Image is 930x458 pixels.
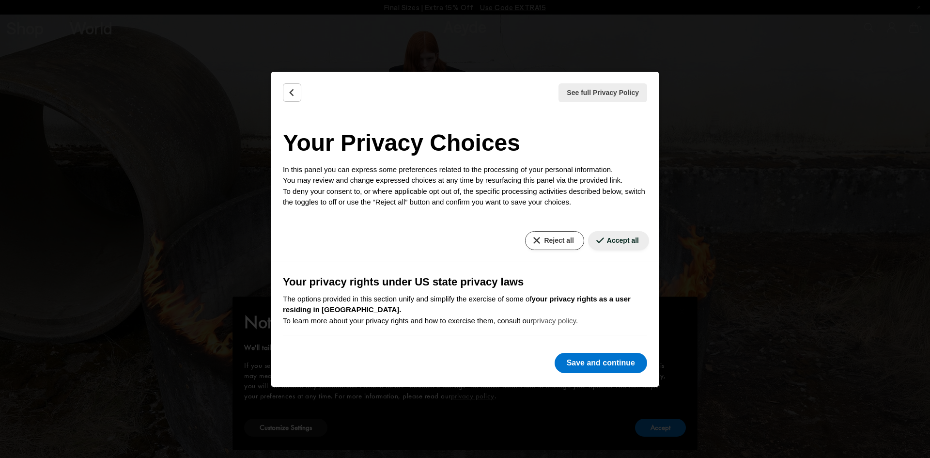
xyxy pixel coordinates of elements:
span: See full Privacy Policy [567,88,639,98]
h3: Your privacy rights under US state privacy laws [283,274,647,290]
button: Save and continue [555,353,647,373]
button: Back [283,83,301,102]
button: See full Privacy Policy [558,83,647,102]
p: The options provided in this section unify and simplify the exercise of some of To learn more abo... [283,294,647,327]
b: your privacy rights as a user residing in [GEOGRAPHIC_DATA]. [283,295,631,314]
h2: Your Privacy Choices [283,126,647,160]
a: privacy policy [533,316,576,325]
button: Reject all [525,231,584,250]
button: Accept all [588,231,649,250]
p: In this panel you can express some preferences related to the processing of your personal informa... [283,164,647,208]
